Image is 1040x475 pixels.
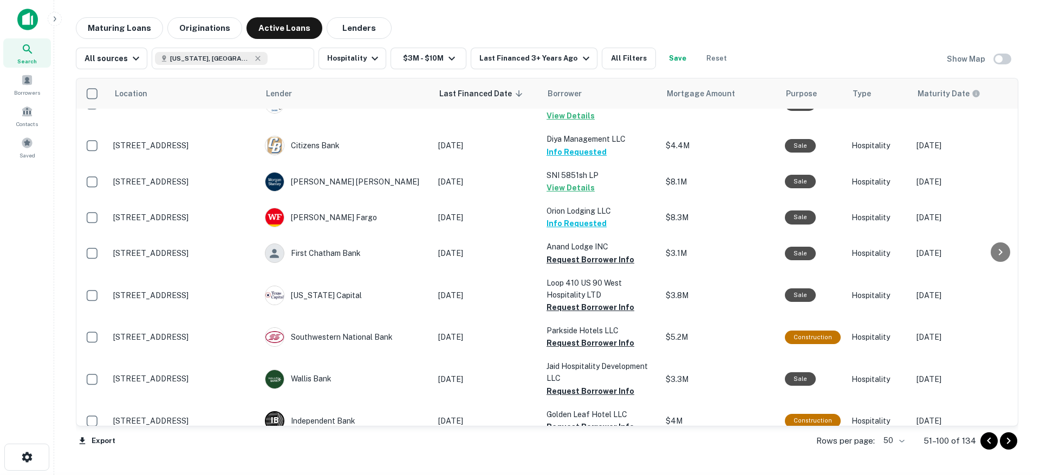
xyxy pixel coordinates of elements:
div: This loan purpose was for construction [785,331,841,344]
p: [STREET_ADDRESS] [113,141,254,150]
button: Lenders [327,17,392,39]
p: I B [271,415,278,426]
div: Independent Bank [265,411,427,431]
div: Sale [785,139,816,153]
button: Request Borrower Info [547,337,634,349]
button: Active Loans [246,17,322,39]
p: $3.1M [666,247,774,259]
p: $3.8M [666,289,774,301]
iframe: Chat Widget [986,354,1040,406]
span: Maturity dates displayed may be estimated. Please contact the lender for the most accurate maturi... [918,88,994,100]
p: Loop 410 US 90 West Hospitality LTD [547,277,655,301]
button: $3M - $10M [391,48,466,69]
p: Hospitality [851,331,906,343]
p: Anand Lodge INC [547,241,655,253]
img: picture [265,136,284,155]
span: Contacts [16,120,38,128]
div: All sources [84,52,142,65]
h6: Maturity Date [918,88,970,100]
img: picture [265,208,284,227]
span: Location [114,87,161,100]
p: Hospitality [851,247,906,259]
p: [STREET_ADDRESS] [113,177,254,187]
button: Originations [167,17,242,39]
button: View Details [547,109,595,122]
p: $3.3M [666,373,774,385]
span: Mortgage Amount [667,87,749,100]
p: Hospitality [851,415,906,427]
p: Hospitality [851,289,906,301]
span: Type [853,87,871,100]
div: 50 [879,433,906,448]
span: Saved [19,151,35,160]
div: Sale [785,372,816,386]
button: Reset [699,48,734,69]
button: All Filters [602,48,656,69]
span: Borrower [548,87,582,100]
p: Hospitality [851,140,906,151]
div: [US_STATE] Capital [265,286,427,305]
p: [DATE] [438,247,536,259]
div: Sale [785,210,816,224]
button: Request Borrower Info [547,301,634,314]
button: Info Requested [547,146,607,159]
img: capitalize-icon.png [17,9,38,30]
button: Maturing Loans [76,17,163,39]
div: Sale [785,288,816,302]
span: Last Financed Date [439,87,526,100]
p: Diya Management LLC [547,133,655,145]
p: Hospitality [851,176,906,188]
button: View Details [547,181,595,194]
div: Sale [785,247,816,260]
button: Save your search to get updates of matches that match your search criteria. [660,48,695,69]
div: This loan purpose was for construction [785,414,841,427]
p: [STREET_ADDRESS] [113,374,254,384]
p: [STREET_ADDRESS] [113,416,254,426]
div: Last Financed 3+ Years Ago [479,52,592,65]
p: [DATE] [916,331,1014,343]
p: 51–100 of 134 [924,434,976,447]
p: [STREET_ADDRESS] [113,291,254,300]
button: Go to previous page [980,432,998,450]
p: [DATE] [438,176,536,188]
p: [DATE] [438,140,536,151]
p: $8.1M [666,176,774,188]
div: Wallis Bank [265,370,427,389]
div: Sale [785,175,816,188]
p: [STREET_ADDRESS] [113,332,254,342]
button: Go to next page [1000,432,1017,450]
p: [DATE] [438,289,536,301]
p: Rows per page: [816,434,875,447]
p: Hospitality [851,212,906,223]
div: Citizens Bank [265,136,427,155]
p: Parkside Hotels LLC [547,325,655,337]
button: Request Borrower Info [547,253,634,266]
span: Lender [266,87,292,100]
p: Golden Leaf Hotel LLC [547,408,655,420]
p: [STREET_ADDRESS] [113,213,254,222]
span: Borrowers [14,88,40,97]
button: Request Borrower Info [547,385,634,398]
p: [DATE] [916,140,1014,151]
p: SNI 5851sh LP [547,169,655,181]
span: [US_STATE], [GEOGRAPHIC_DATA] [170,54,251,63]
p: Orion Lodging LLC [547,205,655,217]
p: $8.3M [666,212,774,223]
button: Request Borrower Info [547,420,634,433]
p: [DATE] [438,373,536,385]
p: Hospitality [851,373,906,385]
div: [PERSON_NAME] Fargo [265,208,427,227]
img: picture [265,328,284,346]
button: Hospitality [318,48,386,69]
p: [DATE] [438,331,536,343]
span: Search [17,57,37,65]
div: First Chatham Bank [265,243,427,263]
p: $5.2M [666,331,774,343]
p: [DATE] [438,212,536,223]
img: picture [265,286,284,305]
div: [PERSON_NAME] [PERSON_NAME] [265,172,427,192]
div: Maturity dates displayed may be estimated. Please contact the lender for the most accurate maturi... [918,88,980,100]
p: [DATE] [916,212,1014,223]
span: Purpose [786,87,831,100]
